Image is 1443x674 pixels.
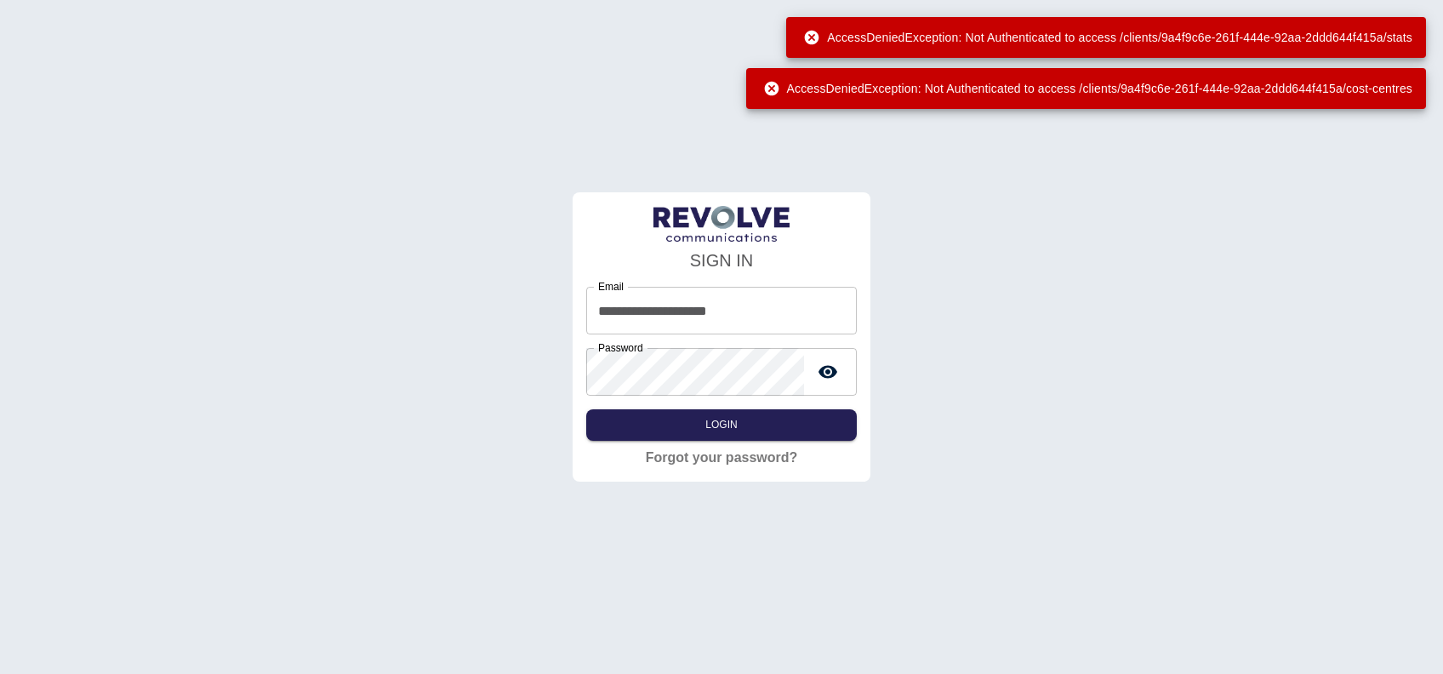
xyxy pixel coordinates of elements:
[586,248,857,273] h4: SIGN IN
[598,340,643,355] label: Password
[763,73,1412,104] div: AccessDeniedException: Not Authenticated to access /clients/9a4f9c6e-261f-444e-92aa-2ddd644f415a/...
[598,279,624,294] label: Email
[653,206,790,243] img: LogoText
[586,409,857,441] button: Login
[646,448,798,468] a: Forgot your password?
[811,355,845,389] button: toggle password visibility
[803,22,1412,53] div: AccessDeniedException: Not Authenticated to access /clients/9a4f9c6e-261f-444e-92aa-2ddd644f415a/...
